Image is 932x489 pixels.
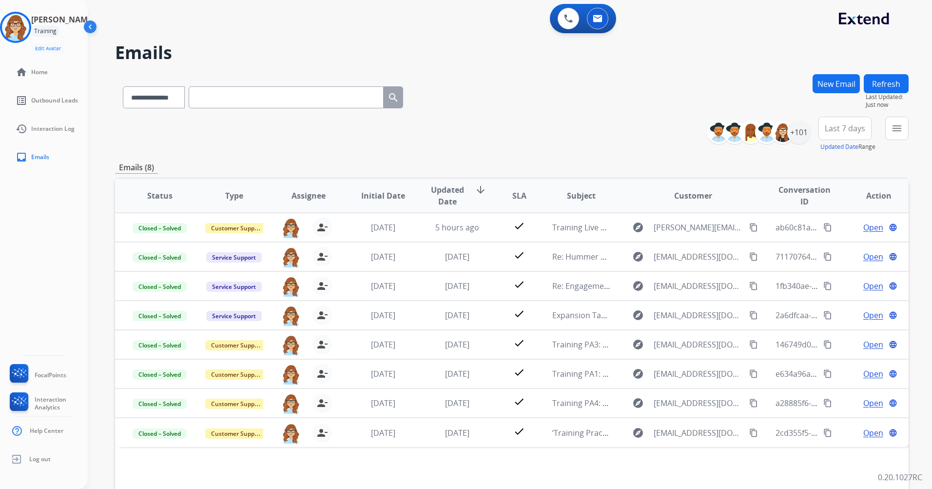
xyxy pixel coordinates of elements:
[2,14,29,41] img: avatar
[35,396,88,411] span: Interaction Analytics
[776,184,834,207] span: Conversation ID
[16,123,27,135] mat-icon: history
[818,117,872,140] button: Last 7 days
[820,143,875,151] span: Range
[823,428,832,437] mat-icon: content_copy
[776,398,923,408] span: a28885f6-4452-4550-bdf5-34d5506ce122
[371,251,395,262] span: [DATE]
[316,222,328,233] mat-icon: person_remove
[133,369,187,380] span: Closed – Solved
[16,95,27,106] mat-icon: list_alt
[371,428,395,438] span: [DATE]
[823,223,832,232] mat-icon: content_copy
[632,222,644,233] mat-icon: explore
[281,335,301,355] img: agent-avatar
[512,190,526,202] span: SLA
[863,280,883,292] span: Open
[654,251,743,263] span: [EMAIL_ADDRESS][DOMAIN_NAME]
[31,97,78,104] span: Outbound Leads
[654,368,743,380] span: [EMAIL_ADDRESS][DOMAIN_NAME]
[863,251,883,263] span: Open
[863,368,883,380] span: Open
[316,309,328,321] mat-icon: person_remove
[552,339,722,350] span: Training PA3: Do Not Assign ([PERSON_NAME])
[567,190,596,202] span: Subject
[445,398,469,408] span: [DATE]
[863,222,883,233] span: Open
[632,397,644,409] mat-icon: explore
[31,153,49,161] span: Emails
[147,190,173,202] span: Status
[445,281,469,291] span: [DATE]
[787,121,811,144] div: +101
[776,222,925,233] span: ab60c81a-8d63-4946-b223-1fd6a6643377
[371,281,395,291] span: [DATE]
[133,282,187,292] span: Closed – Solved
[654,427,743,439] span: [EMAIL_ADDRESS][DOMAIN_NAME]
[35,371,66,379] span: FocalPoints
[475,184,486,196] mat-icon: arrow_downward
[889,311,897,320] mat-icon: language
[206,311,262,321] span: Service Support
[281,423,301,444] img: agent-avatar
[749,311,758,320] mat-icon: content_copy
[371,398,395,408] span: [DATE]
[513,279,525,290] mat-icon: check
[889,399,897,407] mat-icon: language
[776,310,923,321] span: 2a6dfcaa-1494-4353-b27a-12ebf0801aa6
[654,222,743,233] span: [PERSON_NAME][EMAIL_ADDRESS][PERSON_NAME][DOMAIN_NAME]
[654,397,743,409] span: [EMAIL_ADDRESS][DOMAIN_NAME]
[513,396,525,407] mat-icon: check
[281,393,301,414] img: agent-avatar
[281,247,301,267] img: agent-avatar
[205,369,269,380] span: Customer Support
[31,14,95,25] h3: [PERSON_NAME]
[866,101,909,109] span: Just now
[225,190,243,202] span: Type
[133,428,187,439] span: Closed – Solved
[632,427,644,439] mat-icon: explore
[749,428,758,437] mat-icon: content_copy
[823,399,832,407] mat-icon: content_copy
[8,364,66,387] a: FocalPoints
[552,428,663,438] span: ‘Training Practice – New Email’
[749,252,758,261] mat-icon: content_copy
[749,399,758,407] mat-icon: content_copy
[878,471,922,483] p: 0.20.1027RC
[513,308,525,320] mat-icon: check
[823,252,832,261] mat-icon: content_copy
[513,426,525,437] mat-icon: check
[863,339,883,350] span: Open
[749,340,758,349] mat-icon: content_copy
[776,368,923,379] span: e634a96a-04d1-4937-8bd2-1602fccbe8f4
[316,251,328,263] mat-icon: person_remove
[133,399,187,409] span: Closed – Solved
[823,340,832,349] mat-icon: content_copy
[445,368,469,379] span: [DATE]
[205,340,269,350] span: Customer Support
[889,223,897,232] mat-icon: language
[889,428,897,437] mat-icon: language
[115,43,909,62] h2: Emails
[776,339,923,350] span: 146749d0-8349-4101-b238-0cf9df6e6280
[552,222,738,233] span: Training Live Sim: Do Not Assign ([PERSON_NAME])
[776,428,921,438] span: 2cd355f5-8530-42b9-bc5d-2b1ff141ecac
[291,190,326,202] span: Assignee
[445,251,469,262] span: [DATE]
[813,74,860,93] button: New Email
[30,427,63,435] span: Help Center
[552,368,722,379] span: Training PA1: Do Not Assign ([PERSON_NAME])
[632,251,644,263] mat-icon: explore
[206,282,262,292] span: Service Support
[316,339,328,350] mat-icon: person_remove
[445,310,469,321] span: [DATE]
[776,281,917,291] span: 1fb340ae-9b11-44ac-842f-f46aa1f6bf02
[388,92,399,103] mat-icon: search
[889,369,897,378] mat-icon: language
[823,311,832,320] mat-icon: content_copy
[823,282,832,290] mat-icon: content_copy
[371,368,395,379] span: [DATE]
[281,364,301,385] img: agent-avatar
[371,339,395,350] span: [DATE]
[823,369,832,378] mat-icon: content_copy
